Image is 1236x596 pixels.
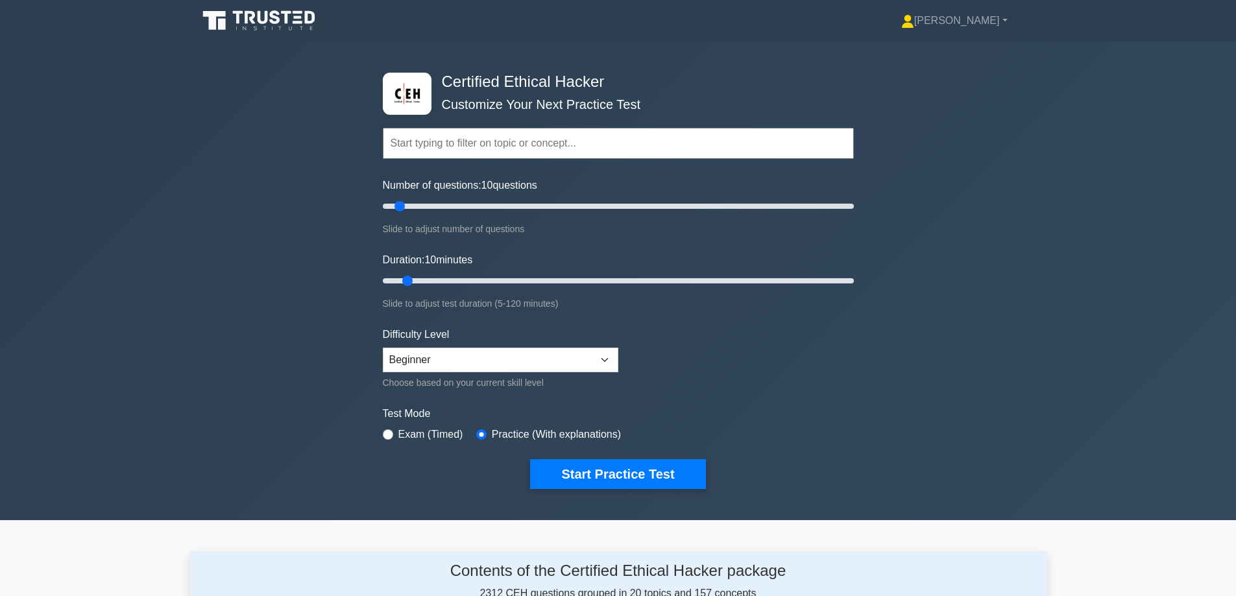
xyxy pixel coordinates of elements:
[424,254,436,265] span: 10
[437,73,790,91] h4: Certified Ethical Hacker
[383,178,537,193] label: Number of questions: questions
[492,427,621,442] label: Practice (With explanations)
[383,221,854,237] div: Slide to adjust number of questions
[398,427,463,442] label: Exam (Timed)
[530,459,705,489] button: Start Practice Test
[383,128,854,159] input: Start typing to filter on topic or concept...
[870,8,1039,34] a: [PERSON_NAME]
[383,252,473,268] label: Duration: minutes
[313,562,924,580] h4: Contents of the Certified Ethical Hacker package
[383,296,854,311] div: Slide to adjust test duration (5-120 minutes)
[383,406,854,422] label: Test Mode
[383,375,618,390] div: Choose based on your current skill level
[481,180,493,191] span: 10
[383,327,450,342] label: Difficulty Level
